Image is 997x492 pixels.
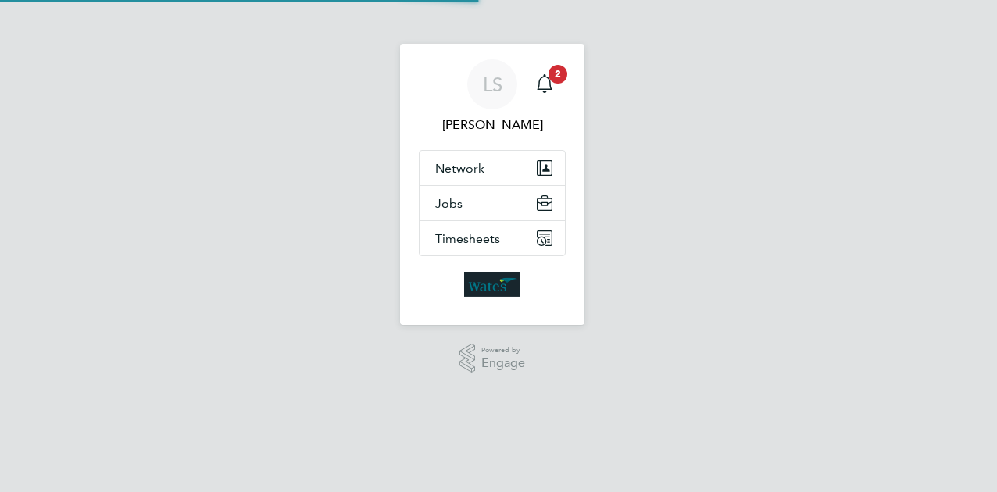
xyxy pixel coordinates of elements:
[529,59,560,109] a: 2
[435,196,463,211] span: Jobs
[419,59,566,134] a: LS[PERSON_NAME]
[481,357,525,370] span: Engage
[459,344,526,373] a: Powered byEngage
[420,221,565,255] button: Timesheets
[483,74,502,94] span: LS
[419,116,566,134] span: Lee Saunders
[400,44,584,325] nav: Main navigation
[419,272,566,297] a: Go to home page
[435,161,484,176] span: Network
[420,151,565,185] button: Network
[435,231,500,246] span: Timesheets
[420,186,565,220] button: Jobs
[549,65,567,84] span: 2
[464,272,520,297] img: wates-logo-retina.png
[481,344,525,357] span: Powered by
